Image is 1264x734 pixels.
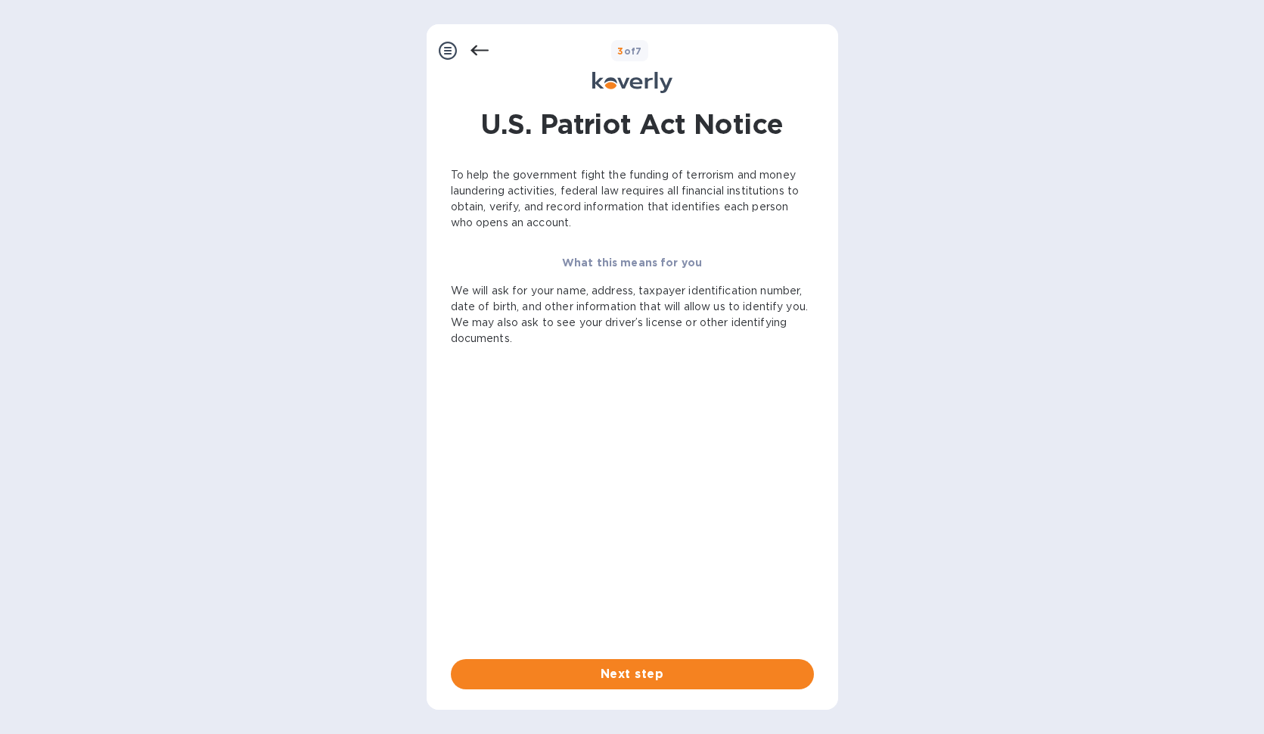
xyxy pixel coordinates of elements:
button: Next step [451,659,814,689]
p: We will ask for your name, address, taxpayer identification number, date of birth, and other info... [451,283,814,347]
span: Next step [463,665,802,683]
b: What this means for you [562,257,702,269]
h1: U.S. Patriot Act Notice [480,105,783,143]
span: 3 [617,45,623,57]
b: of 7 [617,45,642,57]
p: To help the government fight the funding of terrorism and money laundering activities, federal la... [451,167,814,231]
